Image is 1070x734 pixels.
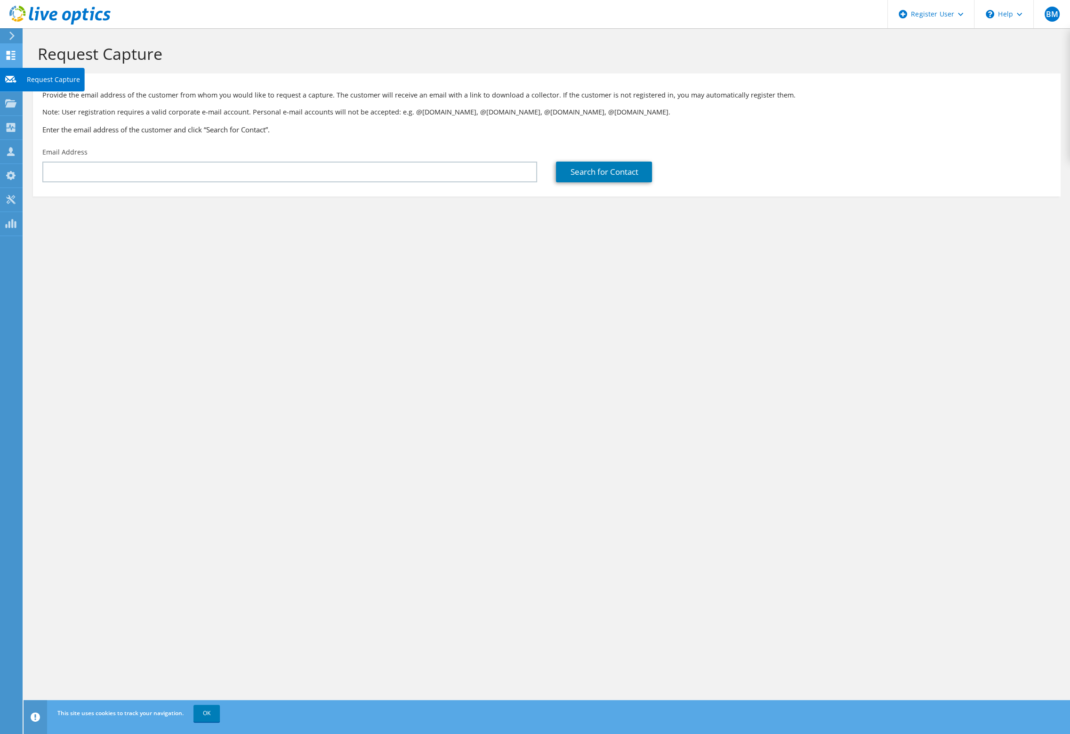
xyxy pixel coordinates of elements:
[986,10,994,18] svg: \n
[42,147,88,157] label: Email Address
[57,709,184,717] span: This site uses cookies to track your navigation.
[42,124,1051,135] h3: Enter the email address of the customer and click “Search for Contact”.
[556,162,652,182] a: Search for Contact
[1045,7,1060,22] span: BM
[38,44,1051,64] h1: Request Capture
[42,90,1051,100] p: Provide the email address of the customer from whom you would like to request a capture. The cust...
[193,705,220,722] a: OK
[42,107,1051,117] p: Note: User registration requires a valid corporate e-mail account. Personal e-mail accounts will ...
[22,68,85,91] div: Request Capture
